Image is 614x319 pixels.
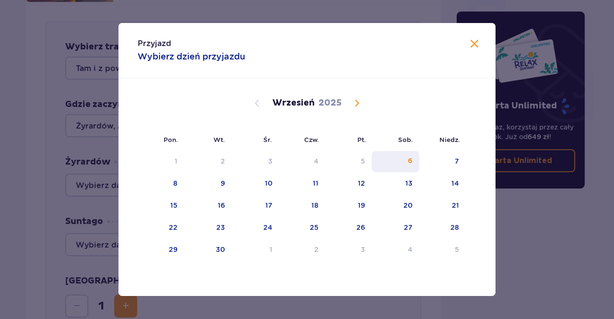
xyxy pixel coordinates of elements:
td: niedziela, 5 października 2025 [419,239,466,260]
td: sobota, 13 września 2025 [372,173,419,194]
td: poniedziałek, 15 września 2025 [138,195,184,216]
td: wtorek, 9 września 2025 [184,173,232,194]
small: Pon. [164,136,178,143]
div: 4 [408,245,413,254]
td: środa, 10 września 2025 [232,173,279,194]
div: 7 [455,156,459,166]
td: poniedziałek, 8 września 2025 [138,173,184,194]
p: Wybierz dzień przyjazdu [138,51,245,62]
div: 6 [408,156,413,166]
p: Wrzesień [272,97,315,109]
td: sobota, 4 października 2025 [372,239,419,260]
small: Niedz. [439,136,460,143]
td: czwartek, 2 października 2025 [279,239,326,260]
td: niedziela, 14 września 2025 [419,173,466,194]
div: 2 [221,156,225,166]
div: 22 [169,223,177,232]
td: piątek, 26 września 2025 [325,217,372,238]
td: niedziela, 28 września 2025 [419,217,466,238]
div: 21 [452,201,459,210]
div: 29 [169,245,177,254]
td: czwartek, 11 września 2025 [279,173,326,194]
div: 2 [314,245,319,254]
div: 27 [404,223,413,232]
td: Not available. poniedziałek, 1 września 2025 [138,151,184,172]
td: piątek, 3 października 2025 [325,239,372,260]
div: 1 [175,156,177,166]
div: 5 [455,245,459,254]
div: 15 [170,201,177,210]
div: 16 [218,201,225,210]
td: sobota, 6 września 2025 [372,151,419,172]
td: wtorek, 16 września 2025 [184,195,232,216]
div: 4 [314,156,319,166]
td: Not available. wtorek, 2 września 2025 [184,151,232,172]
div: 1 [270,245,272,254]
div: 26 [356,223,365,232]
small: Czw. [304,136,319,143]
div: 13 [405,178,413,188]
small: Pt. [357,136,366,143]
td: czwartek, 18 września 2025 [279,195,326,216]
div: 5 [361,156,365,166]
small: Śr. [263,136,272,143]
td: niedziela, 7 września 2025 [419,151,466,172]
div: 8 [173,178,177,188]
td: środa, 17 września 2025 [232,195,279,216]
small: Sob. [398,136,413,143]
td: sobota, 27 września 2025 [372,217,419,238]
td: środa, 1 października 2025 [232,239,279,260]
td: piątek, 12 września 2025 [325,173,372,194]
td: Not available. piątek, 5 września 2025 [325,151,372,172]
div: 23 [216,223,225,232]
div: Calendar [118,78,496,277]
div: 18 [311,201,319,210]
div: 11 [313,178,319,188]
td: czwartek, 25 września 2025 [279,217,326,238]
div: 28 [450,223,459,232]
td: wtorek, 30 września 2025 [184,239,232,260]
div: 25 [310,223,319,232]
div: 17 [265,201,272,210]
div: 3 [268,156,272,166]
td: sobota, 20 września 2025 [372,195,419,216]
td: środa, 24 września 2025 [232,217,279,238]
p: Przyjazd [138,38,171,49]
td: wtorek, 23 września 2025 [184,217,232,238]
td: Not available. środa, 3 września 2025 [232,151,279,172]
p: 2025 [319,97,342,109]
td: poniedziałek, 29 września 2025 [138,239,184,260]
td: piątek, 19 września 2025 [325,195,372,216]
td: Not available. czwartek, 4 września 2025 [279,151,326,172]
small: Wt. [213,136,225,143]
td: niedziela, 21 września 2025 [419,195,466,216]
div: 9 [221,178,225,188]
div: 10 [265,178,272,188]
div: 30 [216,245,225,254]
div: 14 [451,178,459,188]
div: 19 [358,201,365,210]
div: 20 [403,201,413,210]
div: 3 [361,245,365,254]
td: poniedziałek, 22 września 2025 [138,217,184,238]
div: 24 [263,223,272,232]
div: 12 [358,178,365,188]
